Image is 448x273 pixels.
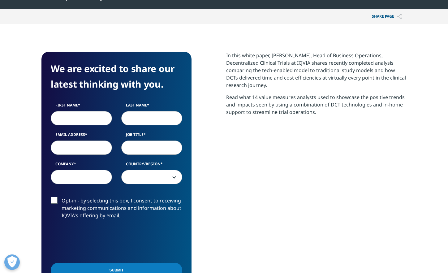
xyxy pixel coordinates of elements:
label: Job Title [121,132,183,141]
p: Read what 14 value measures analysts used to showcase the positive trends and impacts seen by usi... [226,93,407,120]
h4: We are excited to share our latest thinking with you. [51,61,182,92]
p: Share PAGE [367,9,407,24]
label: Opt-in - by selecting this box, I consent to receiving marketing communications and information a... [51,197,182,223]
label: Country/Region [121,161,183,170]
label: Email Address [51,132,112,141]
label: Last Name [121,102,183,111]
p: In this white paper, [PERSON_NAME], Head of Business Operations, Decentralized Clinical Trials at... [226,52,407,93]
button: Open Preferences [4,254,20,270]
button: Share PAGEShare PAGE [367,9,407,24]
img: Share PAGE [397,14,402,19]
label: First Name [51,102,112,111]
label: Company [51,161,112,170]
iframe: reCAPTCHA [51,229,145,253]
